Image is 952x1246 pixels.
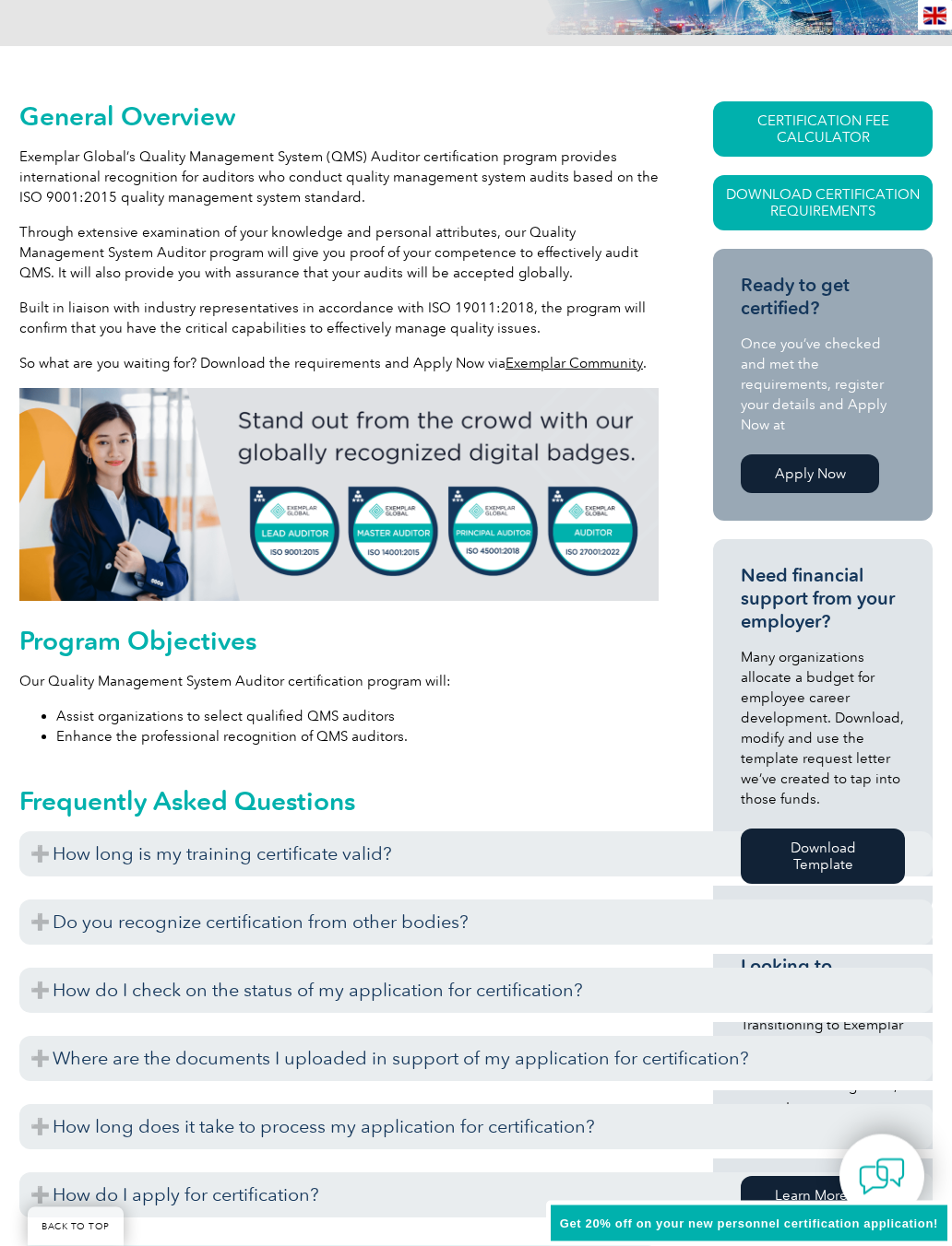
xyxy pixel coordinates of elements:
h3: Need financial support from your employer? [741,565,905,634]
p: Built in liaison with industry representatives in accordance with ISO 19011:2018, the program wil... [19,299,659,339]
h3: Ready to get certified? [741,275,905,321]
a: Apply Now [741,455,879,494]
h3: How do I check on the status of my application for certification? [19,969,933,1014]
a: Download Certification Requirements [713,176,933,231]
p: Exemplar Global’s Quality Management System (QMS) Auditor certification program provides internat... [19,147,659,208]
p: Once you’ve checked and met the requirements, register your details and Apply Now at [741,335,905,436]
span: Get 20% off on your new personnel certification application! [560,1217,938,1230]
h3: How do I apply for certification? [19,1173,933,1218]
p: Through extensive examination of your knowledge and personal attributes, our Quality Management S... [19,223,659,284]
h2: Program Objectives [19,627,659,656]
img: contact-chat.png [859,1154,905,1200]
h3: How long does it take to process my application for certification? [19,1105,933,1150]
p: Our Quality Management System Auditor certification program will: [19,672,659,692]
a: CERTIFICATION FEE CALCULATOR [713,102,933,158]
li: Enhance the professional recognition of QMS auditors. [56,727,659,747]
h3: Do you recognize certification from other bodies? [19,900,933,946]
h3: Where are the documents I uploaded in support of my application for certification? [19,1037,933,1082]
a: Learn More [741,1177,881,1216]
a: Exemplar Community [506,356,643,372]
h2: General Overview [19,102,659,132]
img: en [923,7,946,25]
img: badges [19,389,659,602]
a: Download Template [741,829,905,885]
h2: Frequently Asked Questions [19,787,933,817]
h3: How long is my training certificate valid? [19,832,933,877]
p: Many organizations allocate a budget for employee career development. Download, modify and use th... [741,648,905,810]
li: Assist organizations to select qualified QMS auditors [56,707,659,727]
p: So what are you waiting for? Download the requirements and Apply Now via . [19,354,659,374]
a: BACK TO TOP [28,1207,124,1246]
